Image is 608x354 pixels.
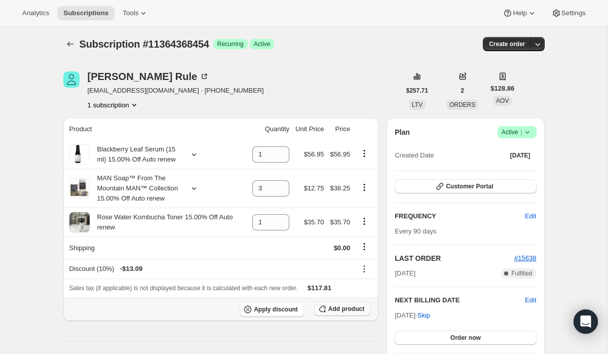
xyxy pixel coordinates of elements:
span: Recurring [217,40,244,48]
button: Customer Portal [395,179,536,193]
button: Subscriptions [57,6,115,20]
span: Edit [525,211,536,221]
span: $128.86 [490,84,514,94]
a: #15638 [514,254,536,262]
button: 2 [454,84,470,98]
span: Analytics [22,9,49,17]
span: $35.70 [330,218,350,226]
span: Charlene Rule [63,71,80,88]
div: Open Intercom Messenger [574,309,598,334]
button: Edit [525,295,536,305]
button: #15638 [514,253,536,263]
span: 2 [461,87,464,95]
span: Create order [489,40,525,48]
span: $117.81 [308,284,331,292]
h2: NEXT BILLING DATE [395,295,525,305]
th: Shipping [63,237,250,259]
span: ORDERS [449,101,475,108]
span: [DATE] · [395,311,430,319]
span: Customer Portal [446,182,493,190]
button: Subscriptions [63,37,78,51]
img: product img [69,178,90,199]
span: Fulfilled [511,269,532,278]
span: Sales tax (if applicable) is not displayed because it is calculated with each new order. [69,285,298,292]
span: AOV [496,97,509,104]
span: [DATE] [510,151,530,160]
div: [PERSON_NAME] Rule [88,71,210,82]
span: Active [254,40,271,48]
span: Add product [328,305,364,313]
img: product img [69,144,90,165]
th: Price [327,118,353,140]
span: Created Date [395,150,434,161]
button: Product actions [356,148,372,159]
span: Help [513,9,526,17]
span: $257.71 [406,87,428,95]
h2: Plan [395,127,410,137]
span: $56.95 [330,150,350,158]
span: Subscription #11364368454 [80,38,209,50]
div: MAN Soap™ From The Mountain MAN™ Collection 15.00% Off Auto renew [90,173,181,204]
button: Shipping actions [356,241,372,252]
button: Edit [519,208,542,224]
span: $56.95 [304,150,324,158]
button: Settings [545,6,592,20]
button: $257.71 [400,84,434,98]
span: [DATE] [395,268,415,279]
button: [DATE] [504,148,537,163]
button: Tools [117,6,155,20]
span: LTV [412,101,423,108]
button: Skip [411,307,436,324]
span: Tools [123,9,138,17]
button: Product actions [88,100,139,110]
div: Discount (10%) [69,264,351,274]
button: Help [497,6,543,20]
h2: LAST ORDER [395,253,514,263]
button: Order now [395,331,536,345]
h2: FREQUENCY [395,211,525,221]
span: $12.75 [304,184,324,192]
span: Settings [561,9,586,17]
span: - $13.09 [120,264,142,274]
th: Product [63,118,250,140]
th: Unit Price [292,118,327,140]
span: Every 90 days [395,227,436,235]
div: Rose Water Kombucha Toner 15.00% Off Auto renew [90,212,247,232]
button: Add product [314,302,370,316]
div: Blackberry Leaf Serum (15 ml) 15.00% Off Auto renew [90,144,181,165]
span: Active [502,127,533,137]
span: Subscriptions [63,9,108,17]
span: Apply discount [254,305,298,313]
span: $0.00 [334,244,351,252]
span: Order now [450,334,481,342]
button: Create order [483,37,531,51]
th: Quantity [249,118,292,140]
span: | [520,128,522,136]
button: Product actions [356,182,372,193]
span: [EMAIL_ADDRESS][DOMAIN_NAME] · [PHONE_NUMBER] [88,86,264,96]
span: $35.70 [304,218,324,226]
span: Skip [417,310,430,321]
span: $38.25 [330,184,350,192]
button: Product actions [356,216,372,227]
img: product img [69,212,90,232]
button: Analytics [16,6,55,20]
button: Apply discount [240,302,304,317]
